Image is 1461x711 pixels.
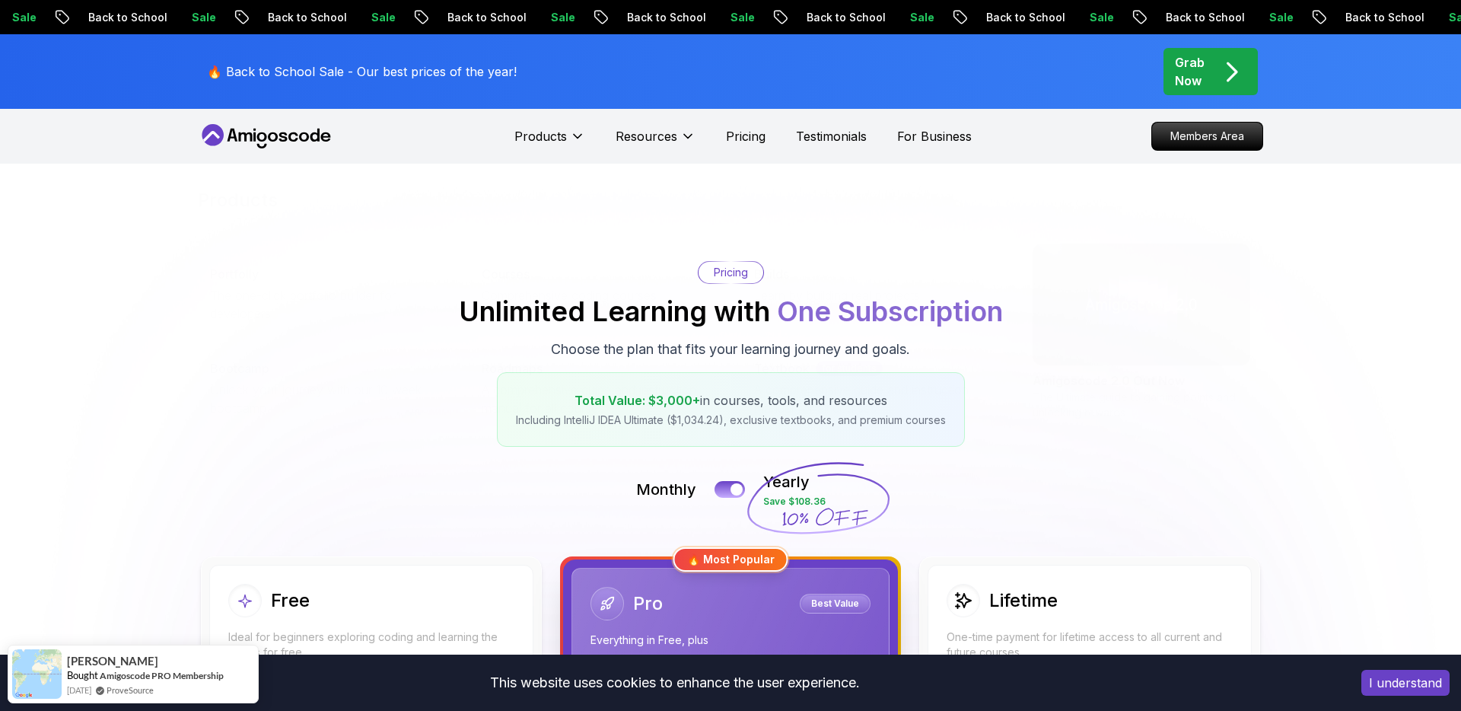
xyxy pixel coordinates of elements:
p: Back to School [60,10,164,25]
p: Sale [164,10,212,25]
a: PortfollyThe one-click portfolio builder for developers [198,253,457,335]
p: for students [816,361,883,376]
button: Accept cookies [1361,670,1450,696]
p: A comprehensive guide and instruction manual for all courses [754,381,989,417]
button: Resources [616,127,695,158]
p: Portfolly [210,265,259,283]
p: Ideal for beginners exploring coding and learning the basics for free. [228,630,514,660]
p: Back to School [240,10,343,25]
a: BootcampUnlock your journey with our 10 week bootcamp [198,347,457,429]
p: Members Area [1152,123,1262,150]
p: Comprehensive coding courses [482,286,717,304]
p: Grab Now [1175,53,1205,90]
h2: Lifetime [989,588,1058,613]
p: Back to School [1317,10,1421,25]
p: Sale [343,10,392,25]
h2: Free [271,588,310,613]
p: A comprehensive guide and instruction manual for all courses [482,381,717,417]
p: 🔥 Back to School Sale - Our best prices of the year! [207,62,517,81]
img: amigoscode 2.0 [1033,244,1250,365]
p: Resources [616,127,677,145]
a: Members Area [1151,122,1263,151]
a: Amigoscode PRO Membership [100,670,224,681]
p: Sale [702,10,751,25]
p: Builds [754,265,789,283]
p: Roadmaps [482,359,543,378]
p: [DATE] [1050,426,1081,438]
a: Pricing [726,127,766,145]
p: Products [514,127,567,145]
p: Learn by building real projects [754,286,989,304]
p: Back to School [958,10,1062,25]
img: provesource social proof notification image [12,649,62,699]
p: Sale [882,10,931,25]
a: Testimonials [796,127,867,145]
p: Back to School [1138,10,1241,25]
a: For Business [897,127,972,145]
a: ProveSource [107,684,154,697]
p: The one-click portfolio builder for developers [210,286,445,323]
p: Back to School [778,10,882,25]
p: Best Value [802,596,868,611]
button: Products [514,127,585,158]
a: BuildsLearn by building real projects [742,253,1001,317]
a: CoursesComprehensive coding courses [469,253,729,317]
h2: Pro [633,591,663,616]
p: Back to School [419,10,523,25]
p: Monthly [636,479,696,500]
a: amigoscode 2.0Amigoscode 2.0 Out NowThe Ultimate guide to gaining points and unlocking rewards[DATE] [1020,231,1263,451]
a: Textbookfor studentsA comprehensive guide and instruction manual for all courses [742,347,1001,429]
p: Textbook [754,359,810,378]
p: Sale [523,10,571,25]
h2: Amigoscode 2.0 Out Now [1033,371,1250,390]
p: Back to School [599,10,702,25]
p: Sale [1062,10,1110,25]
p: Unlock your journey with our 10 week bootcamp [210,381,445,417]
a: RoadmapsA comprehensive guide and instruction manual for all courses [469,347,729,429]
p: Everything in Free, plus [590,633,871,648]
p: The Ultimate guide to gaining points and unlocking rewards [1033,390,1250,420]
span: Bought [67,669,98,681]
p: One-time payment for lifetime access to all current and future courses. [947,630,1233,660]
p: Bootcamp [210,359,269,378]
p: Courses [482,265,530,283]
h2: Products [198,188,1263,212]
span: [DATE] [67,684,91,697]
p: Sale [1241,10,1290,25]
span: [PERSON_NAME] [67,655,158,668]
div: This website uses cookies to enhance the user experience. [11,666,1338,700]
